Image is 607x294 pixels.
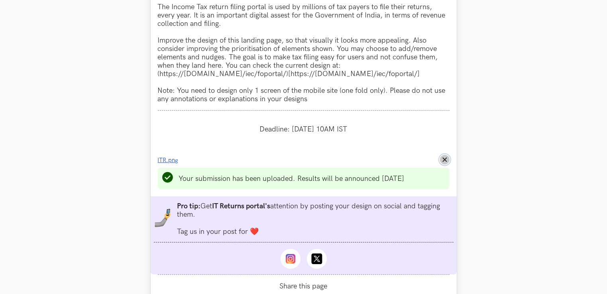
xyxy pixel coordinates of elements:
li: Get attention by posting your design on social and tagging them. Tag us in your post for ❤️ [177,202,453,236]
img: mobile-in-hand.png [154,209,173,227]
div: Deadline: [DATE] 10AM IST [158,118,450,141]
span: ITR.png [158,157,179,164]
strong: IT Returns portal's [212,202,270,210]
li: Your submission has been uploaded. Results will be announced [DATE] [179,174,405,183]
strong: Pro tip: [177,202,200,210]
a: ITR.png [158,156,183,164]
p: The Income Tax return filing portal is used by millions of tax payers to file their returns, ever... [158,3,450,103]
span: Share this page [158,282,450,290]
